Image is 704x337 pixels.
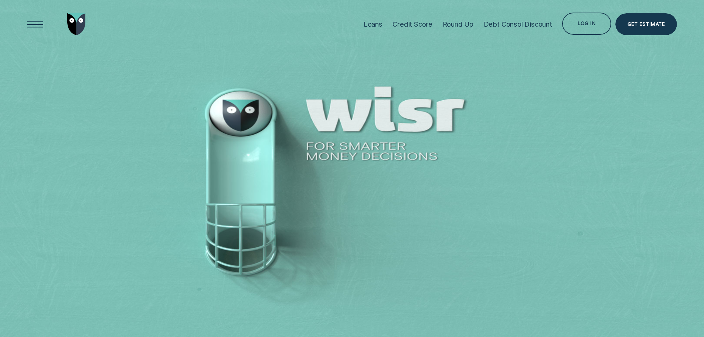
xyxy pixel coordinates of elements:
[364,20,382,28] div: Loans
[615,13,677,36] a: Get Estimate
[392,20,432,28] div: Credit Score
[443,20,474,28] div: Round Up
[484,20,552,28] div: Debt Consol Discount
[562,13,611,35] button: Log in
[24,13,46,36] button: Open Menu
[67,13,86,36] img: Wisr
